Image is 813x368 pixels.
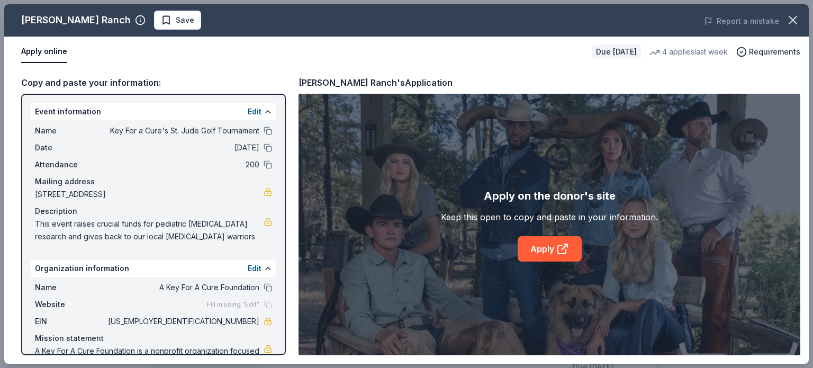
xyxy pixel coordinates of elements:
[248,262,261,275] button: Edit
[35,158,106,171] span: Attendance
[736,46,800,58] button: Requirements
[35,124,106,137] span: Name
[31,103,276,120] div: Event information
[106,281,259,294] span: A Key For A Cure Foundation
[35,298,106,311] span: Website
[21,12,131,29] div: [PERSON_NAME] Ranch
[35,218,264,243] span: This event raises crucial funds for pediatric [MEDICAL_DATA] research and gives back to our local...
[35,332,272,345] div: Mission statement
[21,76,286,89] div: Copy and paste your information:
[31,260,276,277] div: Organization information
[106,141,259,154] span: [DATE]
[704,15,779,28] button: Report a mistake
[592,44,641,59] div: Due [DATE]
[749,46,800,58] span: Requirements
[35,141,106,154] span: Date
[106,158,259,171] span: 200
[21,41,67,63] button: Apply online
[35,205,272,218] div: Description
[106,315,259,328] span: [US_EMPLOYER_IDENTIFICATION_NUMBER]
[299,76,453,89] div: [PERSON_NAME] Ranch's Application
[176,14,194,26] span: Save
[518,236,582,262] a: Apply
[441,211,658,223] div: Keep this open to copy and paste in your information.
[207,300,259,309] span: Fill in using "Edit"
[248,105,261,118] button: Edit
[35,188,264,201] span: [STREET_ADDRESS]
[484,187,616,204] div: Apply on the donor's site
[649,46,728,58] div: 4 applies last week
[106,124,259,137] span: Key For a Cure's St. Jude Golf Tournament
[35,175,272,188] div: Mailing address
[35,315,106,328] span: EIN
[154,11,201,30] button: Save
[35,281,106,294] span: Name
